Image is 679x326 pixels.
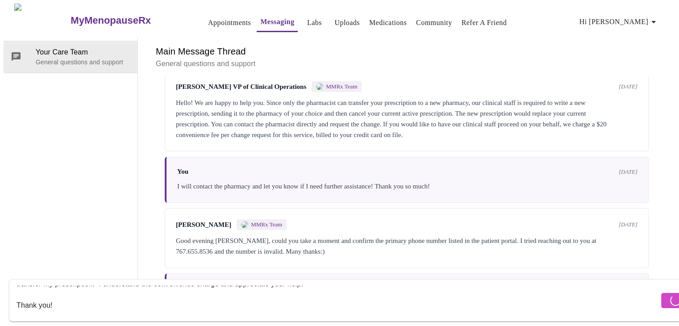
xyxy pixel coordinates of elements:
[257,13,298,32] button: Messaging
[4,41,137,73] div: Your Care TeamGeneral questions and support
[251,221,282,228] span: MMRx Team
[177,168,188,176] span: You
[208,17,251,29] a: Appointments
[14,4,70,37] img: MyMenopauseRx Logo
[300,14,329,32] button: Labs
[36,47,130,58] span: Your Care Team
[177,181,637,192] div: I will contact the pharmacy and let you know if I need further assistance! Thank you so much!
[619,83,637,90] span: [DATE]
[619,221,637,228] span: [DATE]
[176,221,231,229] span: [PERSON_NAME]
[462,17,507,29] a: Refer a Friend
[326,83,357,90] span: MMRx Team
[17,286,659,314] textarea: Send a message about your appointment
[316,83,323,90] img: MMRX
[458,14,511,32] button: Refer a Friend
[70,5,187,36] a: MyMenopauseRx
[176,97,637,140] div: Hello! We are happy to help you. Since only the pharmacist can transfer your prescription to a ne...
[71,15,151,26] h3: MyMenopauseRx
[412,14,456,32] button: Community
[334,17,360,29] a: Uploads
[204,14,254,32] button: Appointments
[576,13,662,31] button: Hi [PERSON_NAME]
[241,221,248,228] img: MMRX
[260,16,294,28] a: Messaging
[36,58,130,67] p: General questions and support
[369,17,407,29] a: Medications
[156,44,658,59] h6: Main Message Thread
[619,168,637,176] span: [DATE]
[307,17,322,29] a: Labs
[176,235,637,257] div: Good evening [PERSON_NAME], could you take a moment and confirm the primary phone number listed i...
[331,14,363,32] button: Uploads
[156,59,658,69] p: General questions and support
[366,14,410,32] button: Medications
[579,16,659,28] span: Hi [PERSON_NAME]
[176,83,306,91] span: [PERSON_NAME] VP of Clinical Operations
[416,17,452,29] a: Community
